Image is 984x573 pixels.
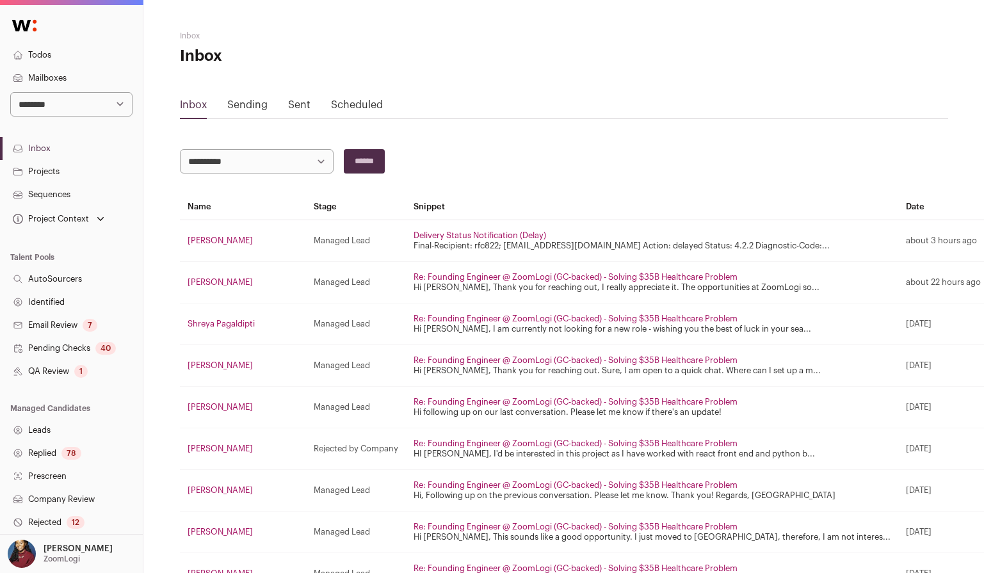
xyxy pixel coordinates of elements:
[61,447,81,460] div: 78
[10,214,89,224] div: Project Context
[188,486,253,494] a: [PERSON_NAME]
[188,361,253,369] a: [PERSON_NAME]
[188,403,253,411] a: [PERSON_NAME]
[414,533,891,541] a: Hi [PERSON_NAME], This sounds like a good opportunity. I just moved to [GEOGRAPHIC_DATA], therefo...
[188,236,253,245] a: [PERSON_NAME]
[288,100,311,110] a: Sent
[306,262,406,303] td: Managed Lead
[188,278,253,286] a: [PERSON_NAME]
[306,303,406,345] td: Managed Lead
[414,481,738,489] a: Re: Founding Engineer @ ZoomLogi (GC-backed) - Solving $35B Healthcare Problem
[227,100,268,110] a: Sending
[414,522,738,531] a: Re: Founding Engineer @ ZoomLogi (GC-backed) - Solving $35B Healthcare Problem
[414,564,738,572] a: Re: Founding Engineer @ ZoomLogi (GC-backed) - Solving $35B Healthcare Problem
[188,528,253,536] a: [PERSON_NAME]
[10,210,107,228] button: Open dropdown
[306,387,406,428] td: Managed Lead
[414,241,830,250] a: Final-Recipient: rfc822; [EMAIL_ADDRESS][DOMAIN_NAME] Action: delayed Status: 4.2.2 Diagnostic-Co...
[306,220,406,262] td: Managed Lead
[188,444,253,453] a: [PERSON_NAME]
[414,273,738,281] a: Re: Founding Engineer @ ZoomLogi (GC-backed) - Solving $35B Healthcare Problem
[306,512,406,553] td: Managed Lead
[414,408,722,416] a: Hi following up on our last conversation. Please let me know if there's an update!
[74,365,88,378] div: 1
[44,544,113,554] p: [PERSON_NAME]
[188,319,255,328] a: Shreya Pagaldipti
[414,283,819,291] a: Hi [PERSON_NAME], Thank you for reaching out, I really appreciate it. The opportunities at ZoomLo...
[83,319,97,332] div: 7
[5,13,44,38] img: Wellfound
[44,554,80,564] p: ZoomLogi
[414,366,821,375] a: Hi [PERSON_NAME], Thank you for reaching out. Sure, I am open to a quick chat. Where can I set up...
[306,194,406,220] th: Stage
[414,439,738,448] a: Re: Founding Engineer @ ZoomLogi (GC-backed) - Solving $35B Healthcare Problem
[414,314,738,323] a: Re: Founding Engineer @ ZoomLogi (GC-backed) - Solving $35B Healthcare Problem
[95,342,116,355] div: 40
[306,428,406,470] td: Rejected by Company
[180,31,436,41] h2: Inbox
[8,540,36,568] img: 10010497-medium_jpg
[414,231,546,239] a: Delivery Status Notification (Delay)
[306,345,406,387] td: Managed Lead
[414,325,811,333] a: Hi [PERSON_NAME], I am currently not looking for a new role - wishing you the best of luck in you...
[180,100,207,110] a: Inbox
[414,356,738,364] a: Re: Founding Engineer @ ZoomLogi (GC-backed) - Solving $35B Healthcare Problem
[331,100,383,110] a: Scheduled
[180,194,306,220] th: Name
[406,194,898,220] th: Snippet
[67,516,85,529] div: 12
[306,470,406,512] td: Managed Lead
[414,449,815,458] a: HI [PERSON_NAME], I'd be interested in this project as I have worked with react front end and pyt...
[180,46,436,67] h1: Inbox
[414,491,835,499] a: Hi, Following up on the previous conversation. Please let me know. Thank you! Regards, [GEOGRAPHI...
[414,398,738,406] a: Re: Founding Engineer @ ZoomLogi (GC-backed) - Solving $35B Healthcare Problem
[5,540,115,568] button: Open dropdown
